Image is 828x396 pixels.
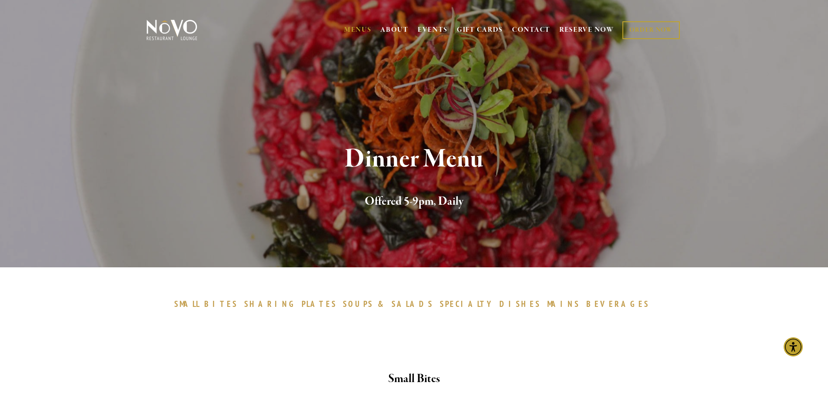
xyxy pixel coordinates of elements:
[392,299,433,309] span: SALADS
[145,19,199,41] img: Novo Restaurant &amp; Lounge
[440,299,545,309] a: SPECIALTYDISHES
[547,299,580,309] span: MAINS
[440,299,495,309] span: SPECIALTY
[174,299,200,309] span: SMALL
[418,26,448,34] a: EVENTS
[204,299,238,309] span: BITES
[343,299,373,309] span: SOUPS
[378,299,387,309] span: &
[343,299,437,309] a: SOUPS&SALADS
[388,371,440,386] strong: Small Bites
[244,299,341,309] a: SHARINGPLATES
[161,145,668,173] h1: Dinner Menu
[302,299,337,309] span: PLATES
[174,299,243,309] a: SMALLBITES
[586,299,650,309] span: BEVERAGES
[161,193,668,211] h2: Offered 5-9pm, Daily
[784,337,803,356] div: Accessibility Menu
[344,26,372,34] a: MENUS
[380,26,409,34] a: ABOUT
[457,22,503,38] a: GIFT CARDS
[622,21,679,39] a: ORDER NOW
[512,22,550,38] a: CONTACT
[559,22,614,38] a: RESERVE NOW
[586,299,654,309] a: BEVERAGES
[499,299,541,309] span: DISHES
[244,299,297,309] span: SHARING
[547,299,584,309] a: MAINS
